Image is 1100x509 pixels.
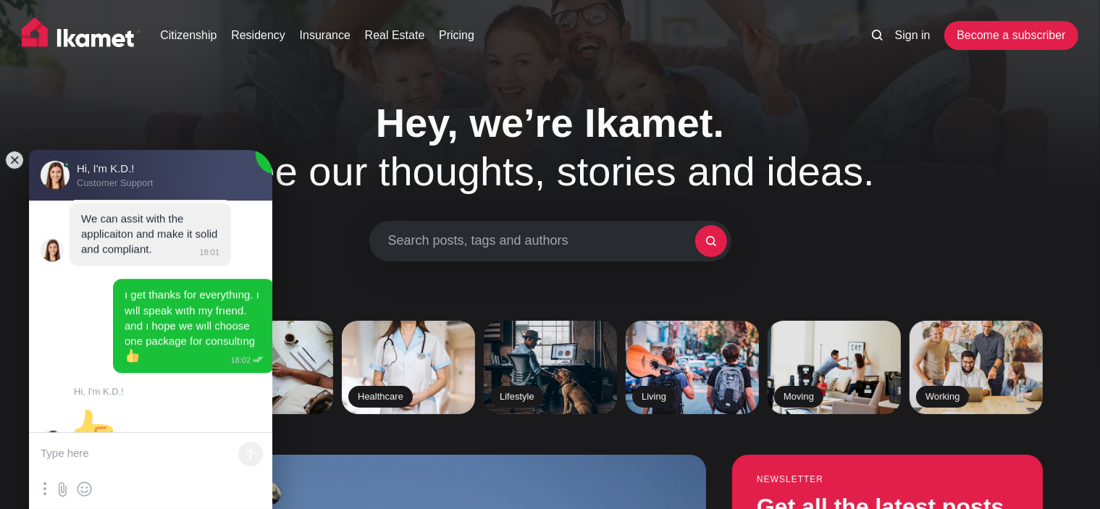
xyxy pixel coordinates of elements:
jdiv: 22.08.25 18:01:39 [70,203,231,266]
a: Finance [200,321,333,414]
a: Living [626,321,759,414]
jdiv: Hi, I'm K.D.! [74,386,263,397]
a: Moving [768,321,901,414]
jdiv: We can assit with the applicaiton and make it solid and compliant. [81,212,221,255]
jdiv: Hi, I'm K.D.! [41,429,64,453]
a: Lifestyle [484,321,617,414]
a: Residency [231,27,285,44]
jdiv: 22.08.25 18:02:40 [113,279,274,373]
jdiv: 22.08.25 18:14:44 [70,400,152,457]
a: Healthcare [342,321,475,414]
a: Citizenship [160,27,217,44]
small: Popular tags [58,302,1043,311]
small: What’s new? [58,437,1043,446]
jdiv: Hi, I'm K.D.! [41,238,64,261]
a: Become a subscriber [944,21,1078,50]
span: Hey, we’re Ikamet. [376,100,724,146]
a: Working [910,321,1043,414]
img: Ikamet home [22,17,140,54]
jdiv: 18:01 [195,248,219,256]
a: Sign in [895,27,931,44]
jdiv: 👍 [126,349,139,362]
a: Real Estate [365,27,425,44]
jdiv: 👍 [71,409,114,453]
h2: Working [916,386,969,408]
h1: See our thoughts, stories and ideas. [181,98,920,195]
small: Newsletter [756,475,1017,484]
jdiv: 18:02 [226,355,263,364]
jdiv: ı get thanks for everythıng. ı wıll speak wıth my frıend. and ı hope we wıll choose one package f... [125,288,262,362]
h2: Lifestyle [490,386,544,408]
h2: Living [632,386,676,408]
span: Search posts, tags and authors [388,233,695,249]
h2: Moving [774,386,823,408]
a: Insurance [300,27,350,44]
h2: Healthcare [348,386,413,408]
a: Pricing [439,27,474,44]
